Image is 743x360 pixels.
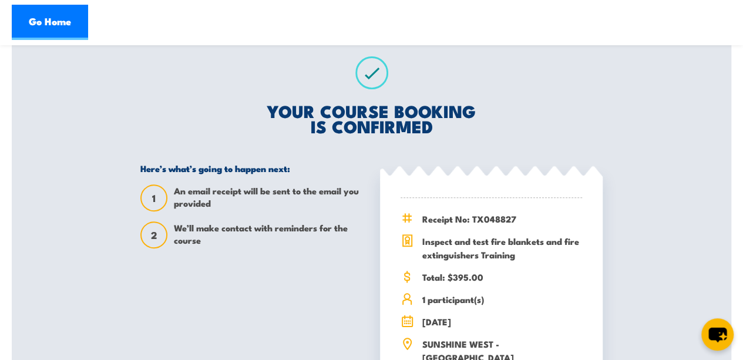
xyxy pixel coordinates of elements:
[701,318,734,351] button: chat-button
[422,292,582,306] span: 1 participant(s)
[422,212,582,226] span: Receipt No: TX048827
[422,315,582,328] span: [DATE]
[140,163,363,174] h5: Here’s what’s going to happen next:
[12,5,88,40] a: Go Home
[422,270,582,284] span: Total: $395.00
[422,234,582,261] span: Inspect and test fire blankets and fire extinguishers Training
[140,103,603,133] h2: YOUR COURSE BOOKING IS CONFIRMED
[142,229,166,241] span: 2
[174,184,363,211] span: An email receipt will be sent to the email you provided
[142,192,166,204] span: 1
[174,221,363,248] span: We’ll make contact with reminders for the course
